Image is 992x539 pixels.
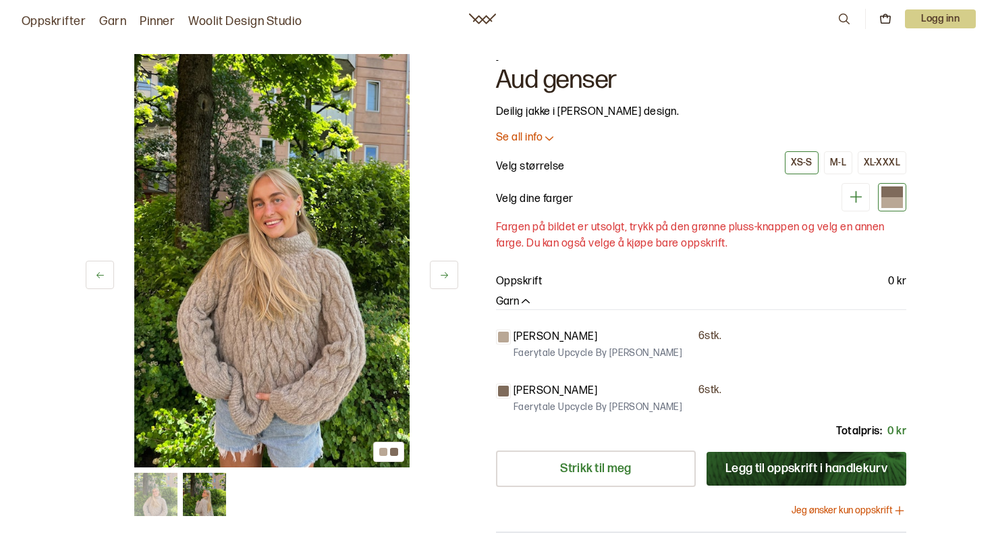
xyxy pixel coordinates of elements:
button: Jeg ønsker kun oppskrift [792,504,906,517]
p: 6 stk. [698,384,721,398]
a: Pinner [140,12,175,31]
p: Oppskrift [496,274,542,290]
p: Logg inn [905,9,976,28]
div: XL-XXXL [864,157,900,169]
p: 0 kr [887,423,906,440]
img: Bilde av oppskrift [134,54,410,467]
button: Garn [496,295,532,309]
p: Faerytale Upcycle By [PERSON_NAME] [514,401,682,414]
button: XL-XXXL [858,151,906,174]
p: Velg størrelse [496,159,565,175]
a: Strikk til meg [496,451,696,487]
a: Woolit [469,14,496,24]
p: - [496,54,906,68]
p: 6 stk. [698,330,721,344]
button: XS-S [785,151,819,174]
p: Totalpris: [836,423,882,440]
p: Faerytale Upcycle By [PERSON_NAME] [514,346,682,360]
a: Oppskrifter [22,12,86,31]
button: Legg til oppskrift i handlekurv [707,452,906,486]
a: Garn [99,12,126,31]
p: 0 kr [888,274,906,290]
p: [PERSON_NAME] [514,383,597,399]
p: Se all info [496,131,543,145]
p: Fargen på bildet er utsolgt, trykk på den grønne pluss-knappen og velg en annen farge. Du kan ogs... [496,220,906,252]
div: M-L [830,157,846,169]
h1: Aud genser [496,68,906,93]
p: Velg dine farger [496,191,574,207]
button: M-L [824,151,852,174]
a: Woolit Design Studio [188,12,302,31]
div: XS-S [791,157,812,169]
div: Brun (utsolgt) [878,183,906,211]
p: Deilig jakke i [PERSON_NAME] design. [496,104,906,120]
button: Se all info [496,131,906,145]
button: User dropdown [905,9,976,28]
p: [PERSON_NAME] [514,329,597,345]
